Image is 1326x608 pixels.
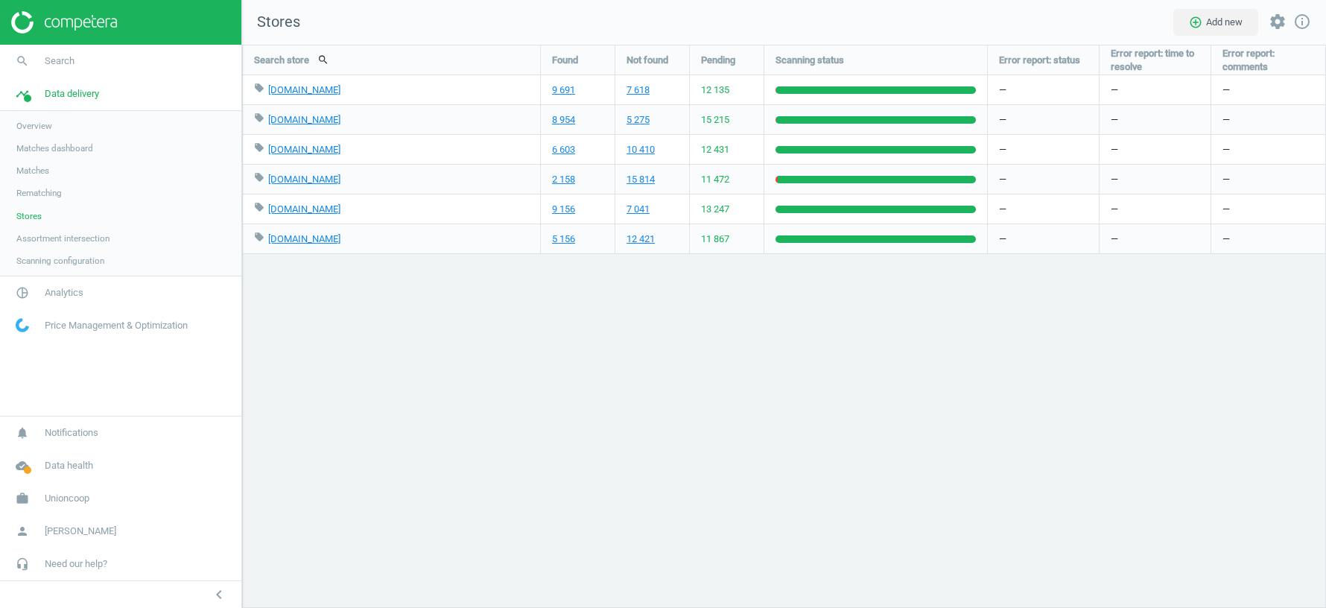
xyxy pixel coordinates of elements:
[1211,194,1326,224] div: —
[8,80,37,108] i: timeline
[254,142,264,153] i: local_offer
[45,87,99,101] span: Data delivery
[701,83,729,97] span: 12 135
[1211,105,1326,134] div: —
[626,54,668,67] span: Not found
[1293,13,1311,32] a: info_outline
[8,517,37,545] i: person
[1111,83,1118,97] span: —
[1269,13,1287,31] i: settings
[254,232,264,242] i: local_offer
[988,105,1099,134] div: —
[8,279,37,307] i: pie_chart_outlined
[1111,173,1118,186] span: —
[1222,47,1315,74] span: Error report: comments
[45,426,98,440] span: Notifications
[8,484,37,513] i: work
[45,286,83,300] span: Analytics
[16,187,62,199] span: Rematching
[45,459,93,472] span: Data health
[309,47,337,72] button: search
[988,194,1099,224] div: —
[45,54,74,68] span: Search
[16,255,104,267] span: Scanning configuration
[16,318,29,332] img: wGWNvw8QSZomAAAAABJRU5ErkJggg==
[45,525,116,538] span: [PERSON_NAME]
[775,54,844,67] span: Scanning status
[552,173,575,186] a: 2 158
[1211,224,1326,253] div: —
[1111,143,1118,156] span: —
[1293,13,1311,31] i: info_outline
[552,54,578,67] span: Found
[999,54,1080,67] span: Error report: status
[626,83,650,97] a: 7 618
[1211,165,1326,194] div: —
[200,585,238,604] button: chevron_left
[11,11,117,34] img: ajHJNr6hYgQAAAAASUVORK5CYII=
[626,143,655,156] a: 10 410
[243,45,540,75] div: Search store
[626,173,655,186] a: 15 814
[254,202,264,212] i: local_offer
[552,232,575,246] a: 5 156
[242,12,300,33] span: Stores
[1111,47,1199,74] span: Error report: time to resolve
[16,142,93,154] span: Matches dashboard
[701,54,735,67] span: Pending
[552,83,575,97] a: 9 691
[45,319,188,332] span: Price Management & Optimization
[16,232,110,244] span: Assortment intersection
[1173,9,1258,36] button: add_circle_outlineAdd new
[1189,16,1202,29] i: add_circle_outline
[1111,232,1118,246] span: —
[701,173,729,186] span: 11 472
[988,75,1099,104] div: —
[701,232,729,246] span: 11 867
[1111,113,1118,127] span: —
[16,210,42,222] span: Stores
[701,143,729,156] span: 12 431
[1111,203,1118,216] span: —
[268,233,340,244] a: [DOMAIN_NAME]
[988,135,1099,164] div: —
[45,492,89,505] span: Unioncoop
[45,557,107,571] span: Need our help?
[988,165,1099,194] div: —
[8,47,37,75] i: search
[268,144,340,155] a: [DOMAIN_NAME]
[701,113,729,127] span: 15 215
[988,224,1099,253] div: —
[268,203,340,215] a: [DOMAIN_NAME]
[552,143,575,156] a: 6 603
[626,203,650,216] a: 7 041
[626,232,655,246] a: 12 421
[1262,6,1293,38] button: settings
[16,120,52,132] span: Overview
[1211,75,1326,104] div: —
[254,172,264,183] i: local_offer
[210,586,228,604] i: chevron_left
[16,165,49,177] span: Matches
[268,174,340,185] a: [DOMAIN_NAME]
[268,84,340,95] a: [DOMAIN_NAME]
[254,113,264,123] i: local_offer
[552,113,575,127] a: 8 954
[626,113,650,127] a: 5 275
[268,114,340,125] a: [DOMAIN_NAME]
[552,203,575,216] a: 9 156
[8,550,37,578] i: headset_mic
[8,452,37,480] i: cloud_done
[1211,135,1326,164] div: —
[8,419,37,447] i: notifications
[254,83,264,93] i: local_offer
[701,203,729,216] span: 13 247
